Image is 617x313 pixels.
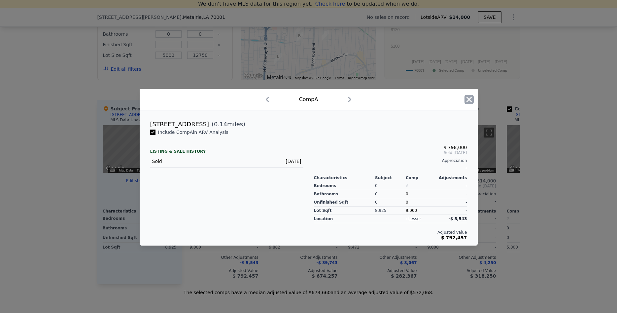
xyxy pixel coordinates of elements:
[443,145,467,150] span: $ 798,000
[152,158,222,165] div: Sold
[436,182,467,190] div: -
[375,207,406,215] div: 8,925
[314,182,375,190] div: Bedrooms
[406,200,408,205] span: 0
[406,208,417,213] span: 9,000
[150,149,303,155] div: LISTING & SALE HISTORY
[314,150,467,155] span: Sold [DATE]
[314,198,375,207] div: Unfinished Sqft
[406,190,436,198] div: 0
[314,190,375,198] div: Bathrooms
[441,235,467,240] span: $ 792,457
[267,158,301,165] div: [DATE]
[436,175,467,180] div: Adjustments
[436,190,467,198] div: -
[436,207,467,215] div: -
[314,158,467,163] div: Appreciation
[375,182,406,190] div: 0
[314,215,375,223] div: location
[209,120,245,129] span: ( miles)
[375,190,406,198] div: 0
[214,121,227,128] span: 0.14
[449,216,467,221] span: -$ 5,543
[314,175,375,180] div: Characteristics
[375,198,406,207] div: 0
[406,216,421,221] div: - lesser
[314,163,467,173] div: -
[155,130,231,135] span: Include Comp A in ARV Analysis
[314,207,375,215] div: Lot Sqft
[299,96,318,103] div: Comp A
[150,120,209,129] div: [STREET_ADDRESS]
[375,175,406,180] div: Subject
[406,175,436,180] div: Comp
[314,230,467,235] div: Adjusted Value
[436,198,467,207] div: -
[406,182,436,190] div: 0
